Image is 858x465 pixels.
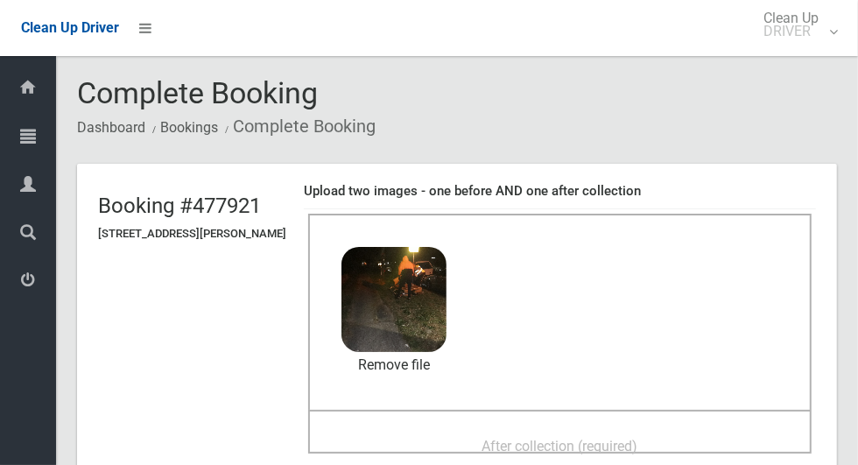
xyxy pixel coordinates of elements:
a: Bookings [160,119,218,136]
a: Remove file [341,352,447,378]
span: After collection (required) [482,438,638,454]
span: Complete Booking [77,75,318,110]
small: DRIVER [763,25,819,38]
a: Clean Up Driver [21,15,119,41]
h4: Upload two images - one before AND one after collection [304,184,816,199]
span: Clean Up [755,11,836,38]
a: Dashboard [77,119,145,136]
h5: [STREET_ADDRESS][PERSON_NAME] [98,228,286,240]
span: Clean Up Driver [21,19,119,36]
li: Complete Booking [221,110,376,143]
h2: Booking #477921 [98,194,286,217]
